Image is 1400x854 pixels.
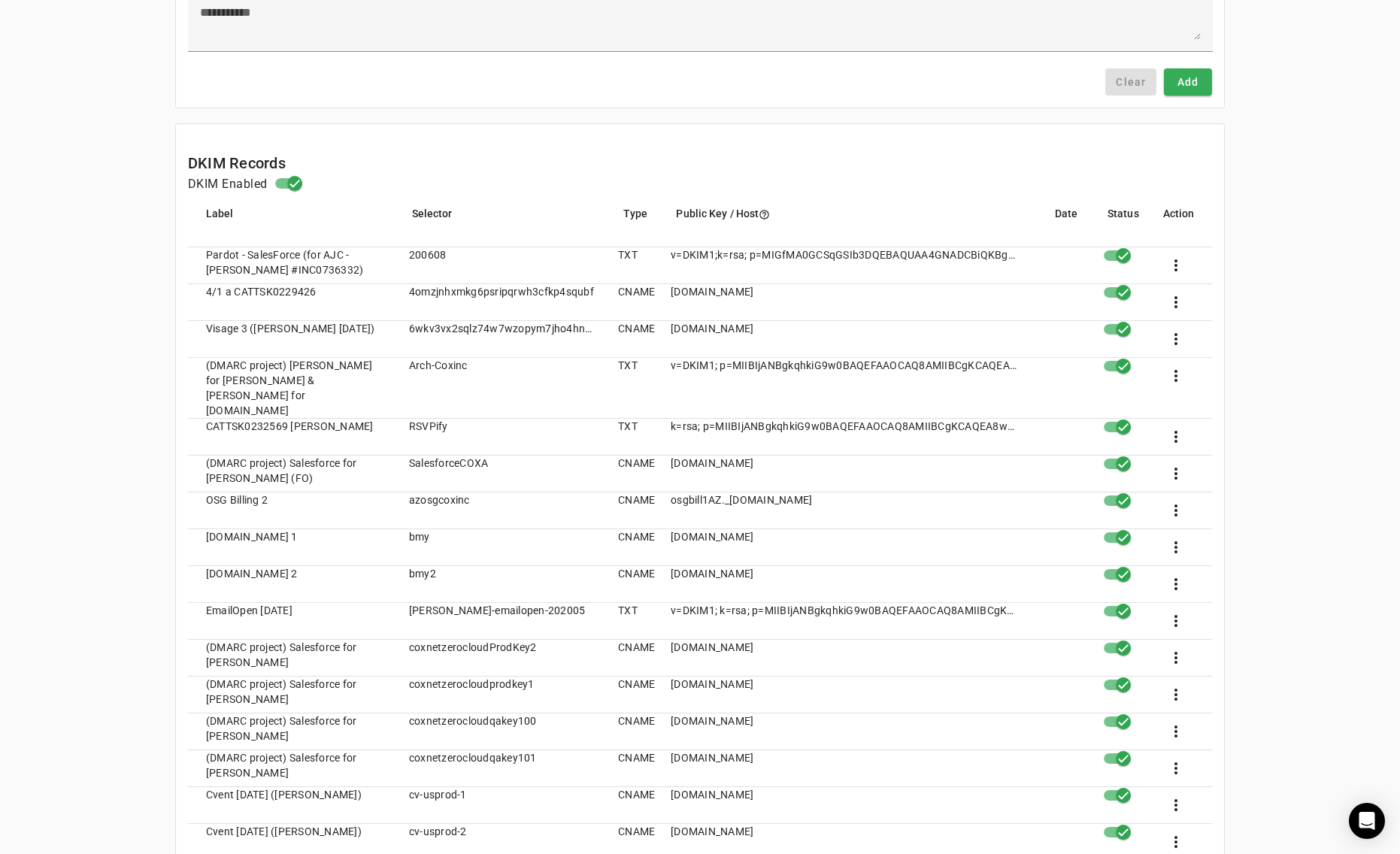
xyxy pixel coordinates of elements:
i: help_outline [759,209,770,220]
mat-cell: coxnetzerocloudqakey101 [397,750,606,787]
mat-cell: coxnetzerocloudqakey100 [397,713,606,750]
mat-cell: CNAME [606,492,659,529]
mat-header-cell: Date [1043,205,1095,247]
mat-cell: [DOMAIN_NAME] [659,677,1032,713]
mat-cell: (DMARC project) Salesforce for [PERSON_NAME] [188,640,397,677]
mat-cell: [DOMAIN_NAME] [659,713,1032,750]
mat-cell: (DMARC project) [PERSON_NAME] for [PERSON_NAME] & [PERSON_NAME] for [DOMAIN_NAME] [188,358,397,419]
mat-cell: 4/1 a CATTSK0229426 [188,284,397,321]
mat-cell: CNAME [606,566,659,603]
mat-header-cell: Label [188,205,400,247]
mat-cell: CNAME [606,529,659,566]
mat-cell: coxnetzerocloudProdKey2 [397,640,606,677]
mat-card-title: DKIM Records [188,151,286,175]
mat-cell: CNAME [606,677,659,713]
mat-cell: v=DKIM1; p=MIIBIjANBgkqhkiG9w0BAQEFAAOCAQ8AMIIBCgKCAQEAyNcjOcZuPL/BCgzgsqIlfxQTuDTFHE1wUaH0qHGy8M... [659,358,1032,419]
mat-cell: [DOMAIN_NAME] [659,529,1032,566]
mat-cell: TXT [606,247,659,284]
mat-cell: [DOMAIN_NAME] 2 [188,566,397,603]
mat-cell: Cvent [DATE] ([PERSON_NAME]) [188,787,397,824]
mat-cell: [DOMAIN_NAME] [659,787,1032,824]
mat-cell: RSVPify [397,419,606,456]
mat-cell: CATTSK0232569 [PERSON_NAME] [188,419,397,456]
mat-cell: TXT [606,603,659,640]
mat-cell: [DOMAIN_NAME] [659,566,1032,603]
mat-cell: CNAME [606,321,659,358]
mat-cell: Arch-Coxinc [397,358,606,419]
mat-cell: bmy2 [397,566,606,603]
mat-cell: coxnetzerocloudprodkey1 [397,677,606,713]
mat-cell: CNAME [606,284,659,321]
mat-cell: bmy [397,529,606,566]
mat-header-cell: Selector [400,205,612,247]
div: Open Intercom Messenger [1349,803,1385,839]
mat-cell: (DMARC project) Salesforce for [PERSON_NAME] (FO) [188,456,397,492]
button: Add [1164,68,1212,95]
mat-cell: CNAME [606,750,659,787]
mat-cell: CNAME [606,713,659,750]
mat-cell: [DOMAIN_NAME] [659,284,1032,321]
mat-cell: [DOMAIN_NAME] [659,456,1032,492]
mat-cell: TXT [606,419,659,456]
mat-cell: Pardot - SalesForce (for AJC - [PERSON_NAME] #INC0736332) [188,247,397,284]
mat-cell: (DMARC project) Salesforce for [PERSON_NAME] [188,713,397,750]
mat-cell: CNAME [606,456,659,492]
mat-cell: v=DKIM1;k=rsa; p=MIGfMA0GCSqGSIb3DQEBAQUAA4GNADCBiQKBgQDGoQCNwAQdJBy23MrShs1EuHqK/dtDC33QrTqgWd9C... [659,247,1032,284]
mat-cell: [PERSON_NAME]-emailopen-202005 [397,603,606,640]
mat-cell: (DMARC project) Salesforce for [PERSON_NAME] [188,677,397,713]
mat-header-cell: Status [1095,205,1151,247]
mat-cell: osgbill1AZ._[DOMAIN_NAME] [659,492,1032,529]
h4: DKIM Enabled [188,175,268,193]
mat-cell: [DOMAIN_NAME] [659,321,1032,358]
mat-cell: OSG Billing 2 [188,492,397,529]
mat-header-cell: Action [1151,205,1213,247]
mat-cell: cv-usprod-1 [397,787,606,824]
mat-cell: v=DKIM1; k=rsa; p=MIIBIjANBgkqhkiG9w0BAQEFAAOCAQ8AMIIBCgKCAQEAn61nCZQhiW/XVKgWtzCMJmjL/2fCqNPj0MW... [659,603,1032,640]
mat-cell: CNAME [606,640,659,677]
mat-cell: 4omzjnhxmkg6psripqrwh3cfkp4squbf [397,284,606,321]
mat-cell: CNAME [606,787,659,824]
mat-cell: [DOMAIN_NAME] [659,640,1032,677]
mat-cell: [DOMAIN_NAME] [659,750,1032,787]
mat-cell: EmailOpen [DATE] [188,603,397,640]
mat-cell: k=rsa; p=MIIBIjANBgkqhkiG9w0BAQEFAAOCAQ8AMIIBCgKCAQEA8wpB8tLgmWO4N5Xvnid6qGC+HHbWjrmvmhPfqIAdJ93b... [659,419,1032,456]
mat-cell: TXT [606,358,659,419]
mat-cell: SalesforceCOXA [397,456,606,492]
mat-header-cell: Type [611,205,664,247]
mat-cell: (DMARC project) Salesforce for [PERSON_NAME] [188,750,397,787]
mat-cell: Visage 3 ([PERSON_NAME] [DATE]) [188,321,397,358]
mat-cell: azosgcoxinc [397,492,606,529]
mat-header-cell: Public Key / Host [664,205,1043,247]
mat-cell: 200608 [397,247,606,284]
mat-cell: [DOMAIN_NAME] 1 [188,529,397,566]
mat-cell: 6wkv3vx2sqlz74w7wzopym7jho4hndke [397,321,606,358]
span: Add [1177,74,1199,89]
